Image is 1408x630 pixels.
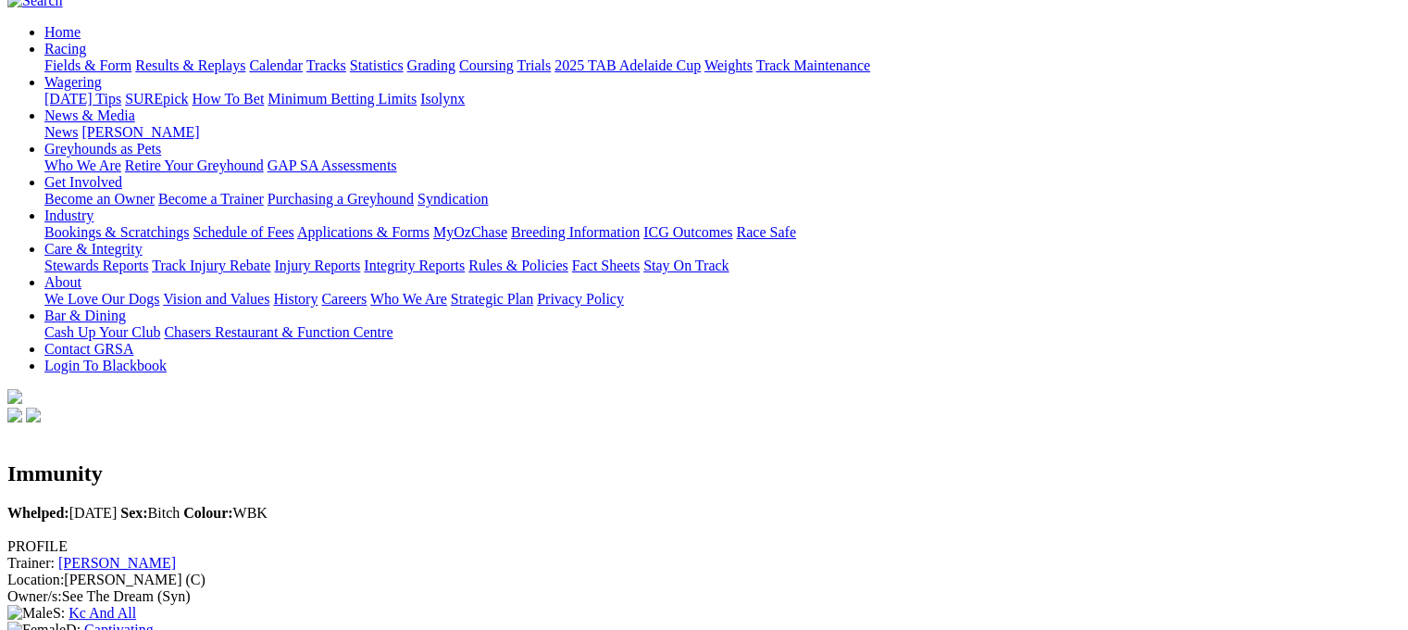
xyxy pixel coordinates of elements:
[44,157,1401,174] div: Greyhounds as Pets
[7,605,53,622] img: Male
[44,291,159,307] a: We Love Our Dogs
[44,124,1401,141] div: News & Media
[163,291,269,307] a: Vision and Values
[44,274,81,290] a: About
[44,41,86,57] a: Racing
[554,57,701,73] a: 2025 TAB Adelaide Cup
[7,572,64,587] span: Location:
[44,191,1401,208] div: Get Involved
[44,258,148,273] a: Stewards Reports
[44,24,81,40] a: Home
[417,191,488,207] a: Syndication
[58,555,176,571] a: [PERSON_NAME]
[69,605,136,621] a: Kc And All
[370,291,447,307] a: Who We Are
[704,57,753,73] a: Weights
[44,341,133,357] a: Contact GRSA
[7,505,117,521] span: [DATE]
[152,258,270,273] a: Track Injury Rebate
[44,174,122,190] a: Get Involved
[433,224,507,240] a: MyOzChase
[7,408,22,422] img: facebook.svg
[44,57,1401,74] div: Racing
[756,57,870,73] a: Track Maintenance
[44,141,161,157] a: Greyhounds as Pets
[44,308,126,323] a: Bar & Dining
[7,538,1401,555] div: PROFILE
[297,224,430,240] a: Applications & Forms
[420,91,465,107] a: Isolynx
[451,291,533,307] a: Strategic Plan
[44,258,1401,274] div: Care & Integrity
[193,91,265,107] a: How To Bet
[364,258,465,273] a: Integrity Reports
[7,572,1401,588] div: [PERSON_NAME] (C)
[44,324,160,340] a: Cash Up Your Club
[183,505,232,521] b: Colour:
[164,324,392,340] a: Chasers Restaurant & Function Centre
[158,191,264,207] a: Become a Trainer
[306,57,346,73] a: Tracks
[44,358,167,373] a: Login To Blackbook
[44,241,143,257] a: Care & Integrity
[44,224,189,240] a: Bookings & Scratchings
[350,57,404,73] a: Statistics
[125,91,188,107] a: SUREpick
[44,74,102,90] a: Wagering
[517,57,551,73] a: Trials
[44,291,1401,308] div: About
[7,588,62,604] span: Owner/s:
[44,124,78,140] a: News
[120,505,147,521] b: Sex:
[511,224,640,240] a: Breeding Information
[7,461,1401,486] h2: Immunity
[125,157,264,173] a: Retire Your Greyhound
[44,224,1401,241] div: Industry
[459,57,514,73] a: Coursing
[44,57,131,73] a: Fields & Form
[44,91,1401,107] div: Wagering
[81,124,199,140] a: [PERSON_NAME]
[268,191,414,207] a: Purchasing a Greyhound
[268,91,417,107] a: Minimum Betting Limits
[643,224,732,240] a: ICG Outcomes
[7,505,69,521] b: Whelped:
[736,224,795,240] a: Race Safe
[321,291,367,307] a: Careers
[120,505,180,521] span: Bitch
[7,555,55,571] span: Trainer:
[183,505,268,521] span: WBK
[572,258,640,273] a: Fact Sheets
[249,57,303,73] a: Calendar
[44,208,93,223] a: Industry
[7,389,22,404] img: logo-grsa-white.png
[268,157,397,173] a: GAP SA Assessments
[44,157,121,173] a: Who We Are
[44,107,135,123] a: News & Media
[468,258,568,273] a: Rules & Policies
[274,258,360,273] a: Injury Reports
[44,91,121,107] a: [DATE] Tips
[193,224,293,240] a: Schedule of Fees
[26,408,41,422] img: twitter.svg
[643,258,729,273] a: Stay On Track
[7,605,65,621] span: S:
[273,291,318,307] a: History
[7,588,1401,605] div: See The Dream (Syn)
[44,324,1401,341] div: Bar & Dining
[44,191,155,207] a: Become an Owner
[407,57,455,73] a: Grading
[135,57,245,73] a: Results & Replays
[537,291,624,307] a: Privacy Policy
